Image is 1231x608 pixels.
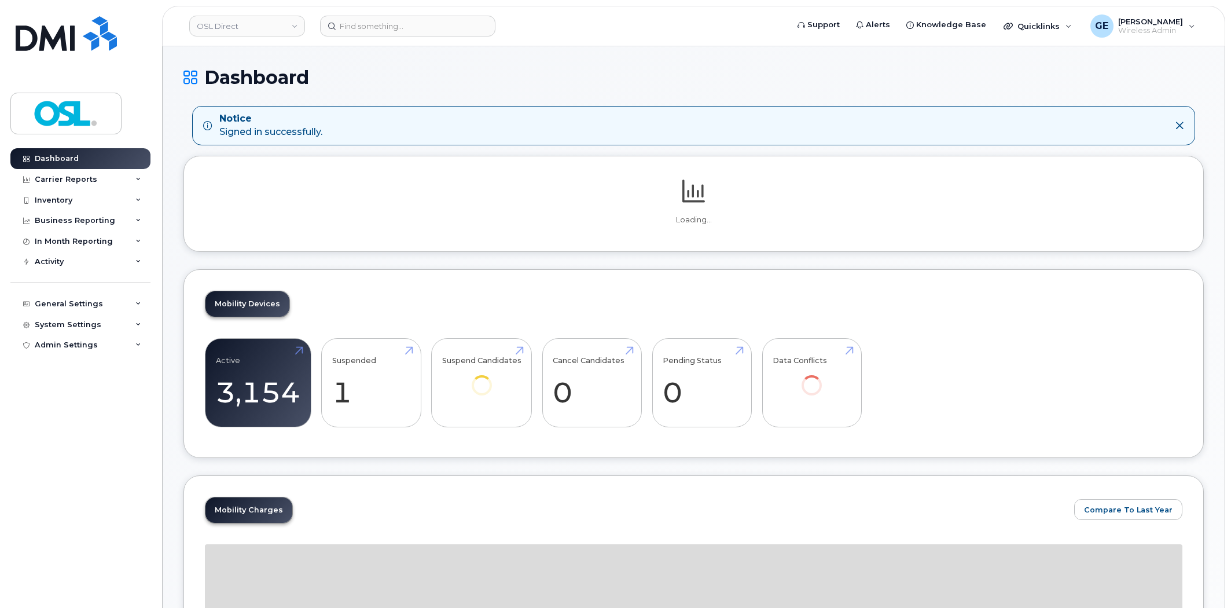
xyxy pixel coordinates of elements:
[442,345,521,411] a: Suspend Candidates
[205,215,1182,225] p: Loading...
[663,345,741,421] a: Pending Status 0
[1084,504,1173,515] span: Compare To Last Year
[216,345,300,421] a: Active 3,154
[219,112,322,126] strong: Notice
[553,345,631,421] a: Cancel Candidates 0
[332,345,410,421] a: Suspended 1
[219,112,322,139] div: Signed in successfully.
[205,497,292,523] a: Mobility Charges
[183,67,1204,87] h1: Dashboard
[773,345,851,411] a: Data Conflicts
[1074,499,1182,520] button: Compare To Last Year
[205,291,289,317] a: Mobility Devices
